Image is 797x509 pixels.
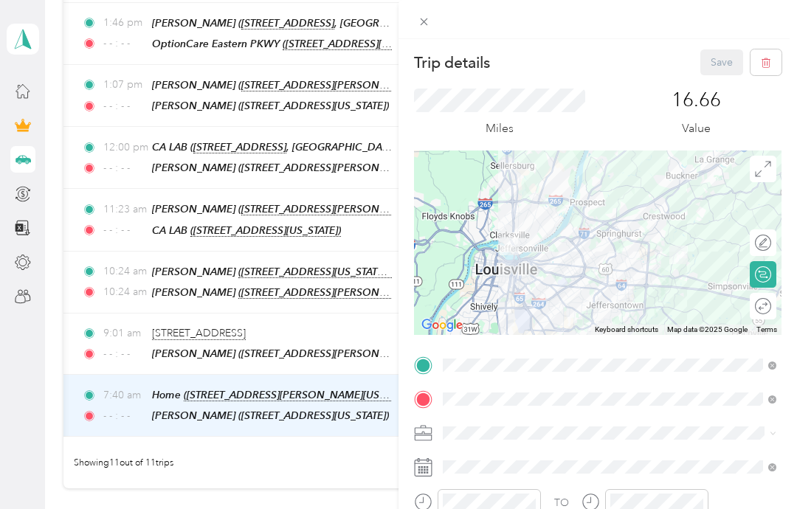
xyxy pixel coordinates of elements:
a: Open this area in Google Maps (opens a new window) [418,316,466,335]
span: Map data ©2025 Google [667,325,748,333]
p: Miles [486,120,514,138]
img: Google [418,316,466,335]
p: 16.66 [672,89,721,112]
p: Value [682,120,711,138]
p: Trip details [414,52,490,73]
iframe: Everlance-gr Chat Button Frame [714,426,797,509]
button: Keyboard shortcuts [595,325,658,335]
